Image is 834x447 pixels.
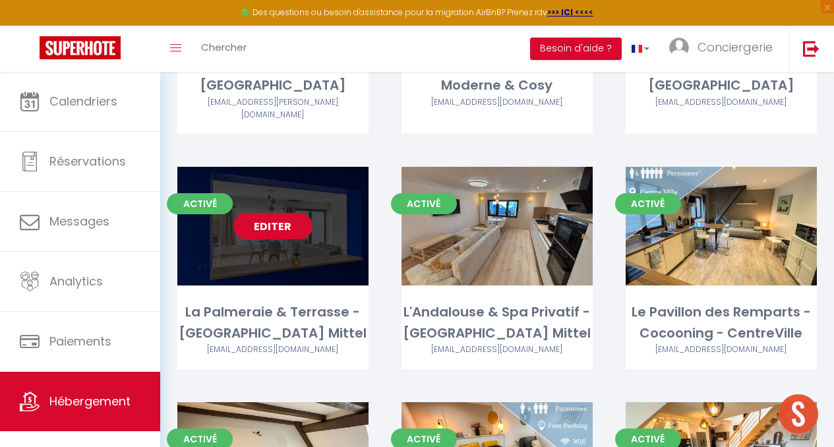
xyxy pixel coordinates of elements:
div: L'Andalouse & Spa Privatif - [GEOGRAPHIC_DATA] Mittel [402,302,593,343]
a: ... Conciergerie [659,26,789,72]
span: Activé [167,193,233,214]
img: Super Booking [40,36,121,59]
div: Airbnb [177,343,369,356]
div: La Palmeraie & Terrasse - [GEOGRAPHIC_DATA] Mittel [177,302,369,343]
span: Chercher [201,40,247,54]
a: >>> ICI <<<< [547,7,593,18]
a: Chercher [191,26,256,72]
div: Airbnb [626,96,817,109]
span: Messages [49,213,109,229]
div: Le ValBruche - [GEOGRAPHIC_DATA] [177,55,369,96]
div: Airbnb [626,343,817,356]
a: Editer [233,213,313,239]
span: Paiements [49,333,111,349]
span: Hébergement [49,393,131,409]
div: Le Pavillon des Remparts - Cocooning - CentreVille [626,302,817,343]
span: Activé [391,193,457,214]
span: Réservations [49,153,126,169]
button: Besoin d'aide ? [530,38,622,60]
div: L'Alcôve - Centre-ville - Moderne & Cosy [402,55,593,96]
div: Airbnb [402,96,593,109]
img: logout [803,40,819,57]
span: Analytics [49,273,103,289]
div: Airbnb [402,343,593,356]
img: ... [669,38,689,57]
div: Airbnb [177,96,369,121]
span: Calendriers [49,93,117,109]
div: Ouvrir le chat [779,394,818,434]
span: Activé [615,193,681,214]
div: Les Reflets du Château - [GEOGRAPHIC_DATA] [626,55,817,96]
span: Conciergerie [698,39,773,55]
